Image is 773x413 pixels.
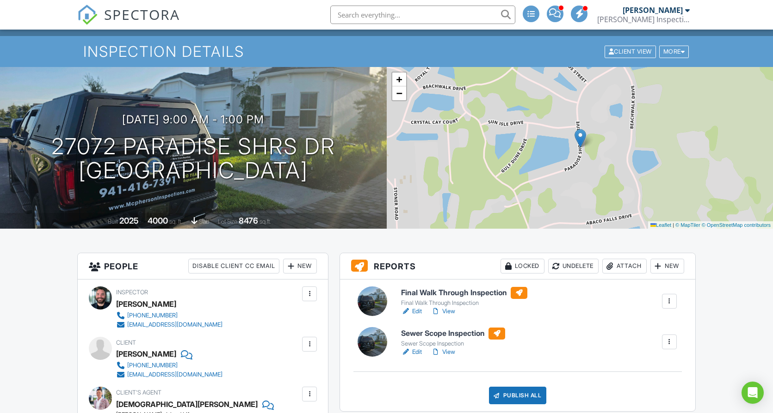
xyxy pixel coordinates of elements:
[396,73,402,85] span: +
[119,216,139,225] div: 2025
[673,222,674,228] span: |
[401,340,505,347] div: Sewer Scope Inspection
[169,218,182,225] span: sq. ft.
[401,347,422,357] a: Edit
[122,113,264,126] h3: [DATE] 9:00 am - 1:00 pm
[401,307,422,316] a: Edit
[116,297,176,311] div: [PERSON_NAME]
[148,216,168,225] div: 4000
[199,218,209,225] span: slab
[108,218,118,225] span: Built
[401,328,505,348] a: Sewer Scope Inspection Sewer Scope Inspection
[623,6,683,15] div: [PERSON_NAME]
[401,287,527,299] h6: Final Walk Through Inspection
[116,370,223,379] a: [EMAIL_ADDRESS][DOMAIN_NAME]
[77,12,180,32] a: SPECTORA
[127,321,223,328] div: [EMAIL_ADDRESS][DOMAIN_NAME]
[239,216,258,225] div: 8476
[548,259,599,273] div: Undelete
[116,389,161,396] span: Client's Agent
[116,347,176,361] div: [PERSON_NAME]
[188,259,279,273] div: Disable Client CC Email
[401,299,527,307] div: Final Walk Through Inspection
[401,287,527,307] a: Final Walk Through Inspection Final Walk Through Inspection
[77,5,98,25] img: The Best Home Inspection Software - Spectora
[742,382,764,404] div: Open Intercom Messenger
[396,87,402,99] span: −
[116,311,223,320] a: [PHONE_NUMBER]
[116,339,136,346] span: Client
[650,259,684,273] div: New
[575,129,586,148] img: Marker
[602,259,647,273] div: Attach
[127,362,178,369] div: [PHONE_NUMBER]
[650,222,671,228] a: Leaflet
[78,253,328,279] h3: People
[330,6,515,24] input: Search everything...
[659,45,689,58] div: More
[431,307,455,316] a: View
[116,397,258,411] a: [DEMOGRAPHIC_DATA][PERSON_NAME]
[83,43,690,60] h1: Inspection Details
[116,289,148,296] span: Inspector
[104,5,180,24] span: SPECTORA
[127,371,223,378] div: [EMAIL_ADDRESS][DOMAIN_NAME]
[51,134,335,183] h1: 27072 Paradise Shrs Dr [GEOGRAPHIC_DATA]
[392,86,406,100] a: Zoom out
[116,320,223,329] a: [EMAIL_ADDRESS][DOMAIN_NAME]
[489,387,547,404] div: Publish All
[605,45,656,58] div: Client View
[702,222,771,228] a: © OpenStreetMap contributors
[675,222,700,228] a: © MapTiler
[431,347,455,357] a: View
[401,328,505,340] h6: Sewer Scope Inspection
[604,48,658,55] a: Client View
[260,218,271,225] span: sq.ft.
[127,312,178,319] div: [PHONE_NUMBER]
[340,253,695,279] h3: Reports
[597,15,690,24] div: McPherson Inspections
[283,259,317,273] div: New
[392,73,406,86] a: Zoom in
[116,361,223,370] a: [PHONE_NUMBER]
[218,218,237,225] span: Lot Size
[501,259,544,273] div: Locked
